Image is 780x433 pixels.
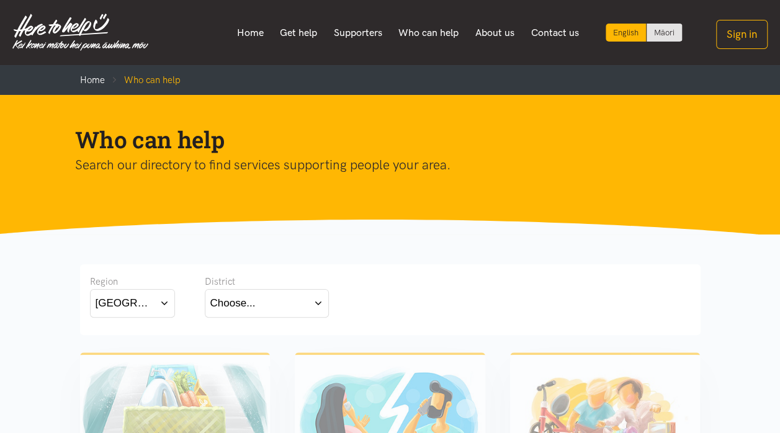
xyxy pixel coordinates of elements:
[90,274,175,289] div: Region
[228,20,272,46] a: Home
[90,289,175,317] button: [GEOGRAPHIC_DATA]
[522,20,587,46] a: Contact us
[96,295,155,311] div: [GEOGRAPHIC_DATA]
[272,20,326,46] a: Get help
[467,20,523,46] a: About us
[606,24,683,42] div: Language toggle
[390,20,467,46] a: Who can help
[205,289,329,317] button: Choose...
[606,24,647,42] div: Current language
[80,74,105,86] a: Home
[205,274,329,289] div: District
[75,125,686,154] h1: Who can help
[716,20,768,49] button: Sign in
[647,24,682,42] a: Switch to Te Reo Māori
[105,73,181,87] li: Who can help
[210,295,256,311] div: Choose...
[75,154,686,176] p: Search our directory to find services supporting people your area.
[12,14,148,51] img: Home
[325,20,390,46] a: Supporters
